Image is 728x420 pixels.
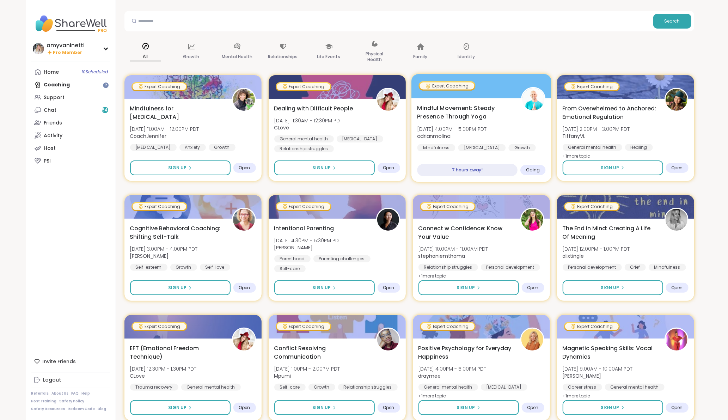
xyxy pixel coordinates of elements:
[526,167,540,173] span: Going
[31,104,110,116] a: Chat54
[313,255,371,262] div: Parenting challenges
[414,53,428,61] p: Family
[563,160,663,175] button: Sign Up
[666,329,687,351] img: Lisa_LaCroix
[44,120,62,127] div: Friends
[563,365,633,372] span: [DATE] 9:00AM - 10:00AM PDT
[274,400,375,415] button: Sign Up
[457,404,475,411] span: Sign Up
[417,164,518,176] div: 7 hours away!
[44,69,59,76] div: Home
[168,285,186,291] span: Sign Up
[274,244,313,251] b: [PERSON_NAME]
[521,209,543,231] img: stephaniemthoma
[418,365,487,372] span: [DATE] 4:00PM - 5:00PM PDT
[179,144,206,151] div: Anxiety
[103,83,109,88] iframe: Spotlight
[233,89,255,111] img: CoachJennifer
[268,53,298,61] p: Relationships
[31,11,110,36] img: ShareWell Nav Logo
[565,203,619,210] div: Expert Coaching
[44,158,51,165] div: PSI
[563,280,663,295] button: Sign Up
[672,405,683,410] span: Open
[605,384,665,391] div: General mental health
[274,344,368,361] span: Conflict Resolving Communication
[44,145,56,152] div: Host
[481,264,540,271] div: Personal development
[43,377,61,384] div: Logout
[522,88,544,110] img: adrianmolina
[383,165,394,171] span: Open
[418,384,478,391] div: General mental health
[359,50,390,64] p: Physical Health
[31,142,110,154] a: Host
[130,280,231,295] button: Sign Up
[527,285,539,291] span: Open
[418,252,465,260] b: stephaniemthoma
[563,144,622,151] div: General mental health
[130,252,169,260] b: [PERSON_NAME]
[563,245,630,252] span: [DATE] 12:00PM - 1:00PM PDT
[277,203,330,210] div: Expert Coaching
[44,107,57,114] div: Chat
[130,384,178,391] div: Trauma recovery
[183,53,200,61] p: Growth
[377,89,399,111] img: CLove
[665,18,680,24] span: Search
[31,129,110,142] a: Activity
[377,329,399,351] img: Mpumi
[130,160,231,175] button: Sign Up
[312,165,331,171] span: Sign Up
[233,329,255,351] img: CLove
[672,165,683,171] span: Open
[31,374,110,386] a: Logout
[277,83,330,90] div: Expert Coaching
[130,344,224,361] span: EFT (Emotional Freedom Technique)
[312,285,331,291] span: Sign Up
[82,391,90,396] a: Help
[377,209,399,231] img: Natasha
[458,144,506,151] div: [MEDICAL_DATA]
[133,203,186,210] div: Expert Coaching
[102,107,108,113] span: 54
[130,144,177,151] div: [MEDICAL_DATA]
[130,365,197,372] span: [DATE] 12:30PM - 1:30PM PDT
[563,126,630,133] span: [DATE] 2:00PM - 3:00PM PDT
[130,133,167,140] b: CoachJennifer
[130,245,198,252] span: [DATE] 3:00PM - 4:00PM PDT
[337,135,383,142] div: [MEDICAL_DATA]
[565,323,619,330] div: Expert Coaching
[563,264,622,271] div: Personal development
[44,94,65,101] div: Support
[666,89,687,111] img: TiffanyVL
[31,399,57,404] a: Host Training
[33,43,44,54] img: amyvaninetti
[418,224,513,241] span: Connect w Confidence: Know Your Value
[277,323,330,330] div: Expert Coaching
[31,391,49,396] a: Referrals
[31,91,110,104] a: Support
[274,145,334,152] div: Relationship struggles
[418,344,513,361] span: Positive Psychology for Everyday Happiness
[312,404,331,411] span: Sign Up
[31,154,110,167] a: PSI
[417,133,450,140] b: adrianmolina
[82,69,108,75] span: 10 Scheduled
[222,53,252,61] p: Mental Health
[317,53,341,61] p: Life Events
[274,135,334,142] div: General mental health
[563,372,601,379] b: [PERSON_NAME]
[458,53,475,61] p: Identity
[418,400,519,415] button: Sign Up
[60,399,85,404] a: Safety Policy
[44,132,63,139] div: Activity
[209,144,235,151] div: Growth
[181,384,241,391] div: General mental health
[130,126,199,133] span: [DATE] 11:00AM - 12:00PM PDT
[417,104,513,121] span: Mindful Movement: Steady Presence Through Yoga
[563,252,584,260] b: alixtingle
[130,400,231,415] button: Sign Up
[130,104,224,121] span: Mindfulness for [MEDICAL_DATA]
[383,405,394,410] span: Open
